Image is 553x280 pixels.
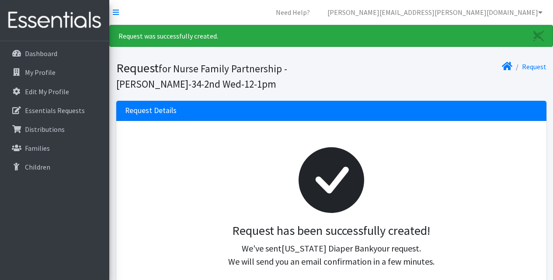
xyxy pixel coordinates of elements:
[125,106,177,115] h3: Request Details
[132,223,531,238] h3: Request has been successfully created!
[3,6,106,35] img: HumanEssentials
[3,139,106,157] a: Families
[282,243,373,254] span: [US_STATE] Diaper Bank
[25,106,85,115] p: Essentials Requests
[522,62,546,71] a: Request
[116,60,328,91] h1: Request
[25,87,69,96] p: Edit My Profile
[3,64,106,81] a: My Profile
[3,45,106,62] a: Dashboard
[25,125,65,134] p: Distributions
[25,163,50,171] p: Children
[109,25,553,47] div: Request was successfully created.
[3,121,106,138] a: Distributions
[25,49,57,58] p: Dashboard
[25,68,56,77] p: My Profile
[3,102,106,119] a: Essentials Requests
[269,4,317,21] a: Need Help?
[25,144,50,152] p: Families
[525,25,553,46] a: Close
[116,62,287,90] small: for Nurse Family Partnership - [PERSON_NAME]-34-2nd Wed-12-1pm
[3,83,106,100] a: Edit My Profile
[132,242,531,268] p: We've sent your request. We will send you an email confirmation in a few minutes.
[3,158,106,176] a: Children
[320,4,550,21] a: [PERSON_NAME][EMAIL_ADDRESS][PERSON_NAME][DOMAIN_NAME]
